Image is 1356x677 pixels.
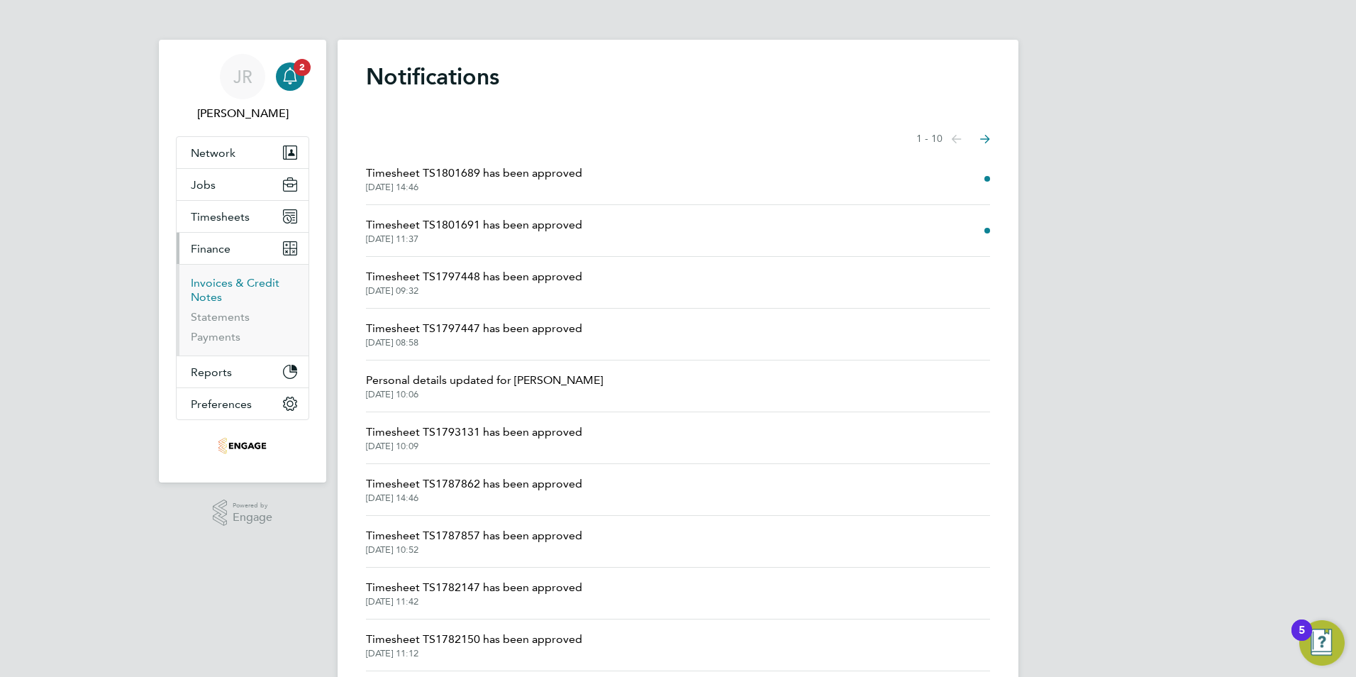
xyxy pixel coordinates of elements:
span: [DATE] 10:09 [366,441,582,452]
span: Timesheet TS1797448 has been approved [366,268,582,285]
a: Payments [191,330,240,343]
span: Preferences [191,397,252,411]
a: Timesheet TS1787862 has been approved[DATE] 14:46 [366,475,582,504]
a: Timesheet TS1801691 has been approved[DATE] 11:37 [366,216,582,245]
a: 2 [276,54,304,99]
span: [DATE] 10:52 [366,544,582,556]
nav: Select page of notifications list [916,125,990,153]
img: tglsearch-logo-retina.png [218,434,266,457]
span: Timesheet TS1782147 has been approved [366,579,582,596]
a: Go to home page [176,434,309,457]
button: Finance [177,233,309,264]
div: 5 [1299,630,1305,649]
span: Timesheet TS1787862 has been approved [366,475,582,492]
a: Timesheet TS1793131 has been approved[DATE] 10:09 [366,424,582,452]
span: [DATE] 11:42 [366,596,582,607]
span: Timesheet TS1782150 has been approved [366,631,582,648]
a: Personal details updated for [PERSON_NAME][DATE] 10:06 [366,372,603,400]
span: Timesheets [191,210,250,224]
span: Network [191,146,235,160]
a: Invoices & Credit Notes [191,276,279,304]
span: [DATE] 10:06 [366,389,603,400]
span: Timesheet TS1793131 has been approved [366,424,582,441]
h1: Notifications [366,62,990,91]
span: Timesheet TS1787857 has been approved [366,527,582,544]
button: Jobs [177,169,309,200]
a: Timesheet TS1782147 has been approved[DATE] 11:42 [366,579,582,607]
span: [DATE] 09:32 [366,285,582,297]
span: Jobs [191,178,216,192]
span: JR [233,67,252,86]
button: Timesheets [177,201,309,232]
span: Finance [191,242,230,255]
button: Open Resource Center, 5 new notifications [1299,620,1345,666]
a: Timesheet TS1797447 has been approved[DATE] 08:58 [366,320,582,348]
span: [DATE] 08:58 [366,337,582,348]
button: Preferences [177,388,309,419]
a: Timesheet TS1782150 has been approved[DATE] 11:12 [366,631,582,659]
span: [DATE] 11:12 [366,648,582,659]
span: 2 [294,59,311,76]
div: Finance [177,264,309,356]
a: Timesheet TS1797448 has been approved[DATE] 09:32 [366,268,582,297]
span: 1 - 10 [916,132,943,146]
span: [DATE] 14:46 [366,182,582,193]
span: Powered by [233,500,272,512]
nav: Main navigation [159,40,326,483]
span: Timesheet TS1797447 has been approved [366,320,582,337]
span: Joanna Rogers [176,105,309,122]
span: Personal details updated for [PERSON_NAME] [366,372,603,389]
span: Engage [233,512,272,524]
button: Reports [177,356,309,387]
a: Timesheet TS1801689 has been approved[DATE] 14:46 [366,165,582,193]
span: [DATE] 14:46 [366,492,582,504]
a: Statements [191,310,250,324]
span: Reports [191,365,232,379]
a: Powered byEngage [213,500,273,527]
a: JR[PERSON_NAME] [176,54,309,122]
button: Network [177,137,309,168]
span: Timesheet TS1801689 has been approved [366,165,582,182]
a: Timesheet TS1787857 has been approved[DATE] 10:52 [366,527,582,556]
span: Timesheet TS1801691 has been approved [366,216,582,233]
span: [DATE] 11:37 [366,233,582,245]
